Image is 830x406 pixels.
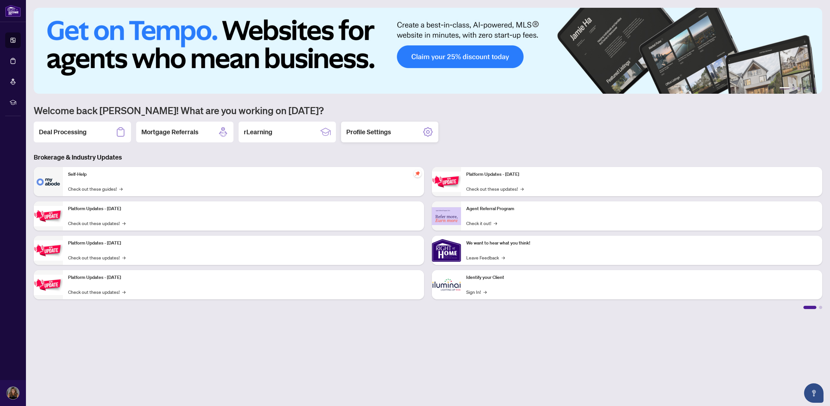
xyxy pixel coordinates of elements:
[7,387,19,399] img: Profile Icon
[122,254,125,261] span: →
[34,153,822,162] h3: Brokerage & Industry Updates
[466,220,497,227] a: Check it out!→
[813,87,816,90] button: 6
[68,220,125,227] a: Check out these updates!→
[122,220,125,227] span: →
[466,171,817,178] p: Platform Updates - [DATE]
[34,8,822,94] img: Slide 0
[792,87,795,90] button: 2
[68,185,123,192] a: Check out these guides!→
[502,254,505,261] span: →
[34,104,822,116] h1: Welcome back [PERSON_NAME]! What are you working on [DATE]?
[432,270,461,299] img: Identify your Client
[244,127,272,137] h2: rLearning
[68,288,125,295] a: Check out these updates!→
[466,240,817,247] p: We want to hear what you think!
[34,206,63,226] img: Platform Updates - September 16, 2025
[803,87,805,90] button: 4
[520,185,524,192] span: →
[119,185,123,192] span: →
[466,254,505,261] a: Leave Feedback→
[39,127,87,137] h2: Deal Processing
[122,288,125,295] span: →
[68,254,125,261] a: Check out these updates!→
[466,185,524,192] a: Check out these updates!→
[141,127,198,137] h2: Mortgage Referrals
[68,171,419,178] p: Self-Help
[34,275,63,295] img: Platform Updates - July 8, 2025
[34,240,63,261] img: Platform Updates - July 21, 2025
[466,205,817,212] p: Agent Referral Program
[466,288,487,295] a: Sign In!→
[68,274,419,281] p: Platform Updates - [DATE]
[346,127,391,137] h2: Profile Settings
[68,240,419,247] p: Platform Updates - [DATE]
[808,87,811,90] button: 5
[34,167,63,196] img: Self-Help
[414,170,421,177] span: pushpin
[5,5,21,17] img: logo
[466,274,817,281] p: Identify your Client
[483,288,487,295] span: →
[432,172,461,192] img: Platform Updates - June 23, 2025
[494,220,497,227] span: →
[432,207,461,225] img: Agent Referral Program
[779,87,790,90] button: 1
[68,205,419,212] p: Platform Updates - [DATE]
[432,236,461,265] img: We want to hear what you think!
[804,383,824,403] button: Open asap
[798,87,800,90] button: 3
